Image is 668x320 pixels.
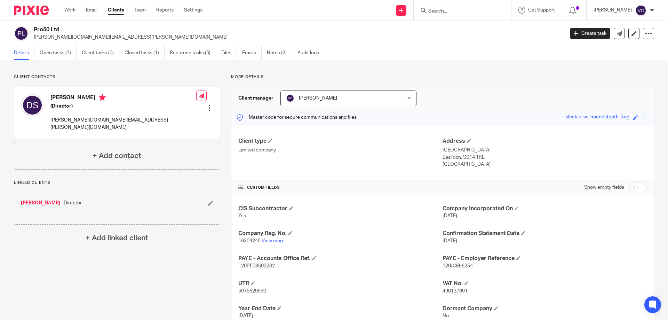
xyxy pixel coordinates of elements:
h4: Company Reg. No. [238,230,443,237]
span: 490137691 [443,289,468,294]
a: View more [262,239,285,243]
a: Settings [184,7,202,14]
span: 5975629990 [238,289,266,294]
h4: CUSTOM FIELDS [238,185,443,190]
h4: VAT No. [443,280,647,287]
img: svg%3E [286,94,294,102]
img: svg%3E [14,26,29,41]
h4: PAYE - Accounts Office Ref. [238,255,443,262]
div: sleek-olive-houndstooth-frog [566,114,629,122]
span: [DATE] [443,239,457,243]
span: 120/GE96254 [443,264,473,268]
i: Primary [99,94,106,101]
span: [DATE] [238,313,253,318]
p: Client contacts [14,74,220,80]
h4: Dormant Company [443,305,647,312]
h4: Address [443,138,647,145]
p: Basildon, SS14 1RE [443,154,647,161]
p: Linked clients [14,180,220,186]
h4: PAYE - Employer Reference [443,255,647,262]
p: More details [231,74,654,80]
h4: UTR [238,280,443,287]
p: [GEOGRAPHIC_DATA] [443,147,647,154]
span: Director [64,200,82,206]
h4: [PERSON_NAME] [50,94,196,103]
p: [PERSON_NAME] [594,7,632,14]
h4: Confirmation Statement Date [443,230,647,237]
p: [GEOGRAPHIC_DATA] [443,161,647,168]
a: Team [134,7,146,14]
p: [PERSON_NAME][DOMAIN_NAME][EMAIL_ADDRESS][PERSON_NAME][DOMAIN_NAME] [34,34,559,41]
a: Open tasks (2) [40,46,77,60]
span: Get Support [528,8,555,13]
span: 120PF03502202 [238,264,275,268]
a: Audit logs [297,46,324,60]
span: [PERSON_NAME] [299,96,337,101]
span: 16304245 [238,239,261,243]
h5: (Director) [50,103,196,110]
p: [PERSON_NAME][DOMAIN_NAME][EMAIL_ADDRESS][PERSON_NAME][DOMAIN_NAME] [50,117,196,131]
a: Client tasks (0) [82,46,119,60]
input: Search [428,8,490,15]
a: Closed tasks (1) [125,46,165,60]
a: [PERSON_NAME] [21,200,60,206]
a: Recurring tasks (5) [170,46,216,60]
h4: Year End Date [238,305,443,312]
a: Email [86,7,97,14]
a: Clients [108,7,124,14]
h4: Company Incorporated On [443,205,647,212]
p: Limited company [238,147,443,154]
h4: CIS Subcontractor [238,205,443,212]
h4: + Add linked client [86,233,148,243]
a: Details [14,46,34,60]
a: Reports [156,7,174,14]
h4: + Add contact [93,150,141,161]
a: Create task [570,28,610,39]
img: Pixie [14,6,49,15]
span: No [443,313,449,318]
label: Show empty fields [584,184,624,191]
img: svg%3E [21,94,43,116]
h2: Pro50 Ltd [34,26,454,33]
a: Work [64,7,75,14]
span: [DATE] [443,213,457,218]
h4: Client type [238,138,443,145]
p: Master code for secure communications and files [237,114,357,121]
a: Emails [242,46,262,60]
h3: Client manager [238,95,273,102]
a: Files [221,46,237,60]
img: svg%3E [635,5,646,16]
span: Yes [238,213,246,218]
a: Notes (2) [267,46,292,60]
